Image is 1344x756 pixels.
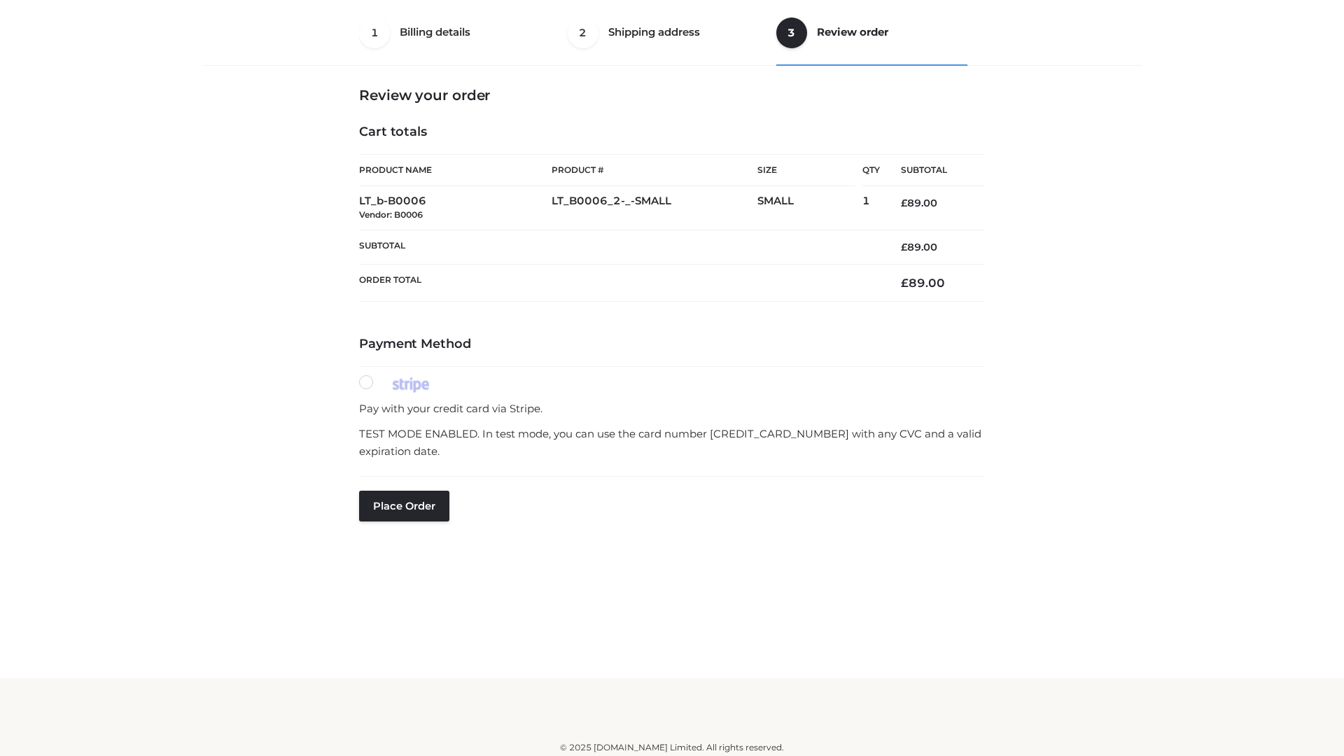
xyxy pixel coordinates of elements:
[359,230,880,264] th: Subtotal
[359,337,985,352] h4: Payment Method
[880,155,985,186] th: Subtotal
[359,87,985,104] h3: Review your order
[359,186,552,230] td: LT_b-B0006
[901,276,945,290] bdi: 89.00
[359,154,552,186] th: Product Name
[359,400,985,418] p: Pay with your credit card via Stripe.
[552,154,757,186] th: Product #
[359,265,880,302] th: Order Total
[552,186,757,230] td: LT_B0006_2-_-SMALL
[901,197,907,209] span: £
[901,241,907,253] span: £
[757,155,855,186] th: Size
[901,241,937,253] bdi: 89.00
[757,186,862,230] td: SMALL
[359,491,449,521] button: Place order
[862,186,880,230] td: 1
[901,197,937,209] bdi: 89.00
[359,425,985,461] p: TEST MODE ENABLED. In test mode, you can use the card number [CREDIT_CARD_NUMBER] with any CVC an...
[901,276,909,290] span: £
[862,154,880,186] th: Qty
[359,209,423,220] small: Vendor: B0006
[359,125,985,140] h4: Cart totals
[208,741,1136,755] div: © 2025 [DOMAIN_NAME] Limited. All rights reserved.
